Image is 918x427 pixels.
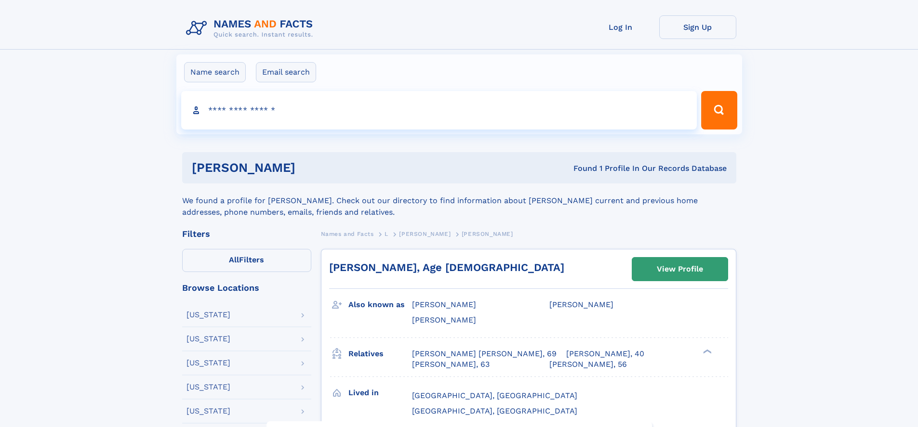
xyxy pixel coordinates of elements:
[657,258,703,280] div: View Profile
[434,163,727,174] div: Found 1 Profile In Our Records Database
[181,91,697,129] input: search input
[412,359,490,370] a: [PERSON_NAME], 63
[412,406,577,415] span: [GEOGRAPHIC_DATA], [GEOGRAPHIC_DATA]
[566,349,644,359] a: [PERSON_NAME], 40
[412,315,476,324] span: [PERSON_NAME]
[701,91,737,129] button: Search Button
[399,231,451,237] span: [PERSON_NAME]
[399,228,451,240] a: [PERSON_NAME]
[186,359,230,367] div: [US_STATE]
[186,311,230,319] div: [US_STATE]
[412,300,476,309] span: [PERSON_NAME]
[182,230,311,238] div: Filters
[701,348,712,354] div: ❯
[348,297,412,313] h3: Also known as
[462,231,513,237] span: [PERSON_NAME]
[348,385,412,401] h3: Lived in
[229,255,239,264] span: All
[182,183,736,218] div: We found a profile for [PERSON_NAME]. Check out our directory to find information about [PERSON_N...
[192,162,435,174] h1: [PERSON_NAME]
[186,383,230,391] div: [US_STATE]
[186,407,230,415] div: [US_STATE]
[348,346,412,362] h3: Relatives
[329,261,564,273] a: [PERSON_NAME], Age [DEMOGRAPHIC_DATA]
[184,62,246,82] label: Name search
[182,249,311,272] label: Filters
[385,228,388,240] a: L
[659,15,736,39] a: Sign Up
[321,228,374,240] a: Names and Facts
[582,15,659,39] a: Log In
[549,359,627,370] a: [PERSON_NAME], 56
[182,284,311,292] div: Browse Locations
[412,391,577,400] span: [GEOGRAPHIC_DATA], [GEOGRAPHIC_DATA]
[412,349,557,359] a: [PERSON_NAME] [PERSON_NAME], 69
[186,335,230,343] div: [US_STATE]
[549,300,613,309] span: [PERSON_NAME]
[385,231,388,237] span: L
[256,62,316,82] label: Email search
[632,258,728,281] a: View Profile
[182,15,321,41] img: Logo Names and Facts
